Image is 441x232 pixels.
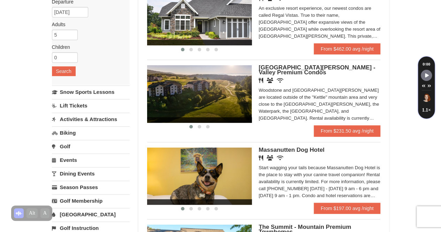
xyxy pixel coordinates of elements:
[52,154,130,166] a: Events
[259,5,381,40] div: An exclusive resort experience, our newest condos are called Regal Vistas. True to their name, [G...
[314,125,381,136] a: From $231.50 avg /night
[314,43,381,54] a: From $462.00 avg /night
[52,66,76,76] button: Search
[259,87,381,122] div: Woodstone and [GEOGRAPHIC_DATA][PERSON_NAME] are located outside of the "Kettle" mountain area an...
[52,194,130,207] a: Golf Membership
[267,78,273,83] i: Banquet Facilities
[52,113,130,126] a: Activities & Attractions
[52,167,130,180] a: Dining Events
[52,140,130,153] a: Golf
[259,78,263,83] i: Restaurant
[52,99,130,112] a: Lift Tickets
[52,126,130,139] a: Biking
[52,21,124,28] label: Adults
[259,147,325,153] span: Massanutten Dog Hotel
[267,155,273,160] i: Banquet Facilities
[52,181,130,194] a: Season Passes
[277,78,283,83] i: Wireless Internet (free)
[52,44,124,51] label: Children
[314,203,381,214] a: From $197.00 avg /night
[52,85,130,98] a: Snow Sports Lessons
[259,155,263,160] i: Restaurant
[259,64,375,76] span: [GEOGRAPHIC_DATA][PERSON_NAME] - Valley Premium Condos
[277,155,283,160] i: Wireless Internet (free)
[52,208,130,221] a: [GEOGRAPHIC_DATA]
[259,164,381,199] div: Start wagging your tails because Massanutten Dog Hotel is the place to stay with your canine trav...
